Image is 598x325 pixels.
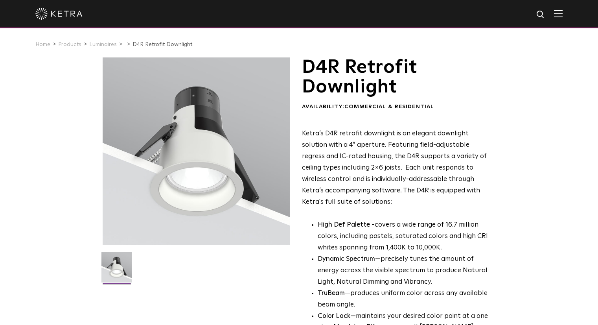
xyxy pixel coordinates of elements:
li: —precisely tunes the amount of energy across the visible spectrum to produce Natural Light, Natur... [318,254,493,288]
p: Ketra’s D4R retrofit downlight is an elegant downlight solution with a 4” aperture. Featuring fie... [302,128,493,208]
img: D4R Retrofit Downlight [101,252,132,288]
img: Hamburger%20Nav.svg [554,10,563,17]
strong: Dynamic Spectrum [318,256,375,262]
li: —produces uniform color across any available beam angle. [318,288,493,311]
a: D4R Retrofit Downlight [132,42,192,47]
strong: TruBeam [318,290,345,297]
span: Commercial & Residential [344,104,434,109]
strong: High Def Palette - [318,222,375,228]
a: Home [35,42,50,47]
img: ketra-logo-2019-white [35,8,83,20]
h1: D4R Retrofit Downlight [302,57,493,97]
a: Luminaires [89,42,117,47]
a: Products [58,42,81,47]
img: search icon [536,10,546,20]
p: covers a wide range of 16.7 million colors, including pastels, saturated colors and high CRI whit... [318,220,493,254]
strong: Color Lock [318,313,350,319]
div: Availability: [302,103,493,111]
